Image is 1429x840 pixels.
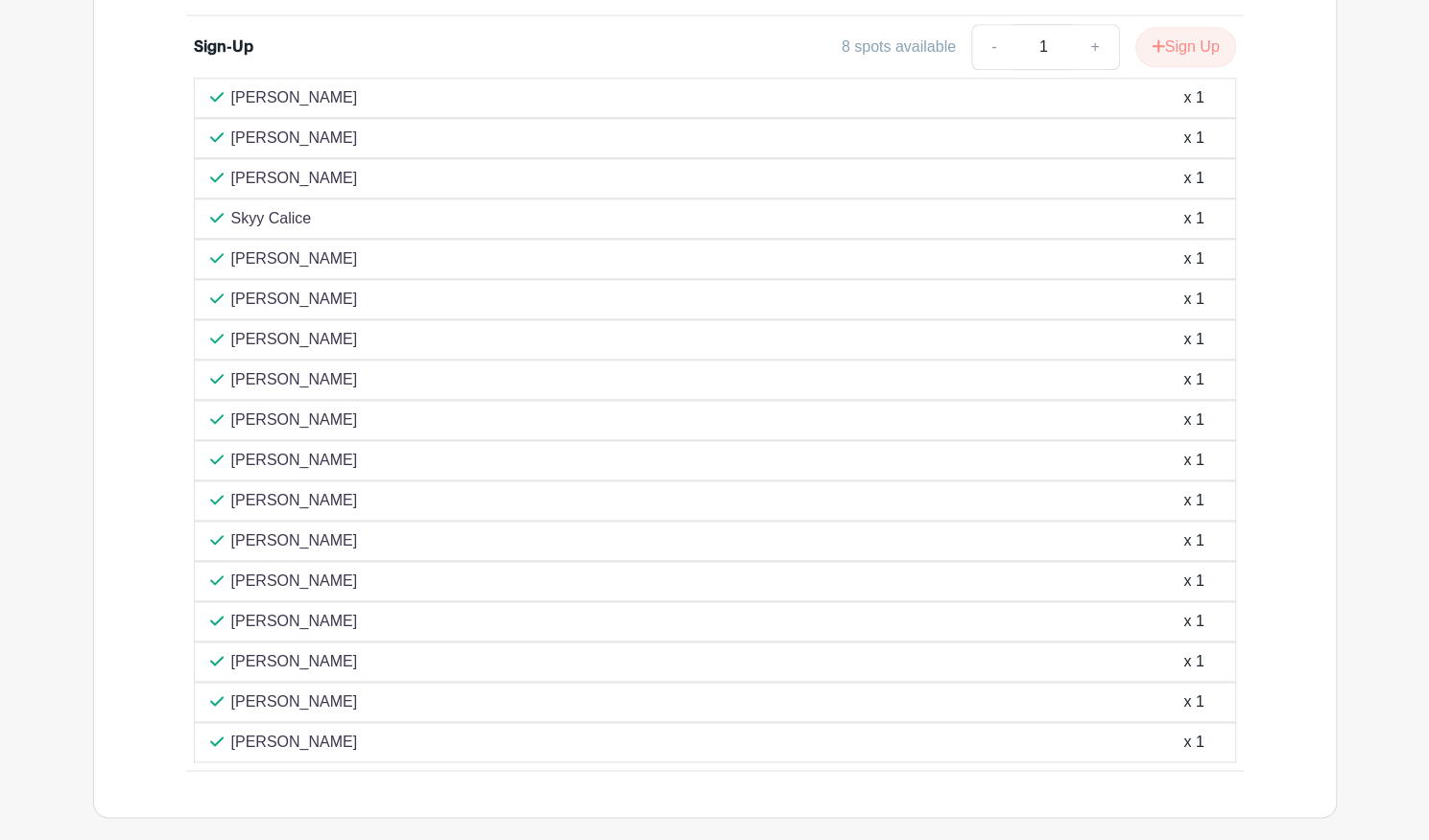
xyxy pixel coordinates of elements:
p: [PERSON_NAME] [231,328,358,351]
div: 8 spots available [842,35,956,58]
div: x 1 [1183,650,1203,673]
p: [PERSON_NAME] [231,86,358,109]
p: [PERSON_NAME] [231,127,358,150]
div: Sign-Up [194,35,253,58]
p: [PERSON_NAME] [231,529,358,552]
p: [PERSON_NAME] [231,449,358,472]
p: [PERSON_NAME] [231,570,358,593]
div: x 1 [1183,288,1203,311]
div: x 1 [1183,368,1203,391]
p: [PERSON_NAME] [231,650,358,673]
a: + [1071,24,1119,70]
div: x 1 [1183,328,1203,351]
p: [PERSON_NAME] [231,408,358,432]
div: x 1 [1183,731,1203,754]
p: [PERSON_NAME] [231,731,358,754]
div: x 1 [1183,408,1203,432]
div: x 1 [1183,127,1203,150]
p: [PERSON_NAME] [231,489,358,512]
div: x 1 [1183,690,1203,713]
div: x 1 [1183,207,1203,230]
div: x 1 [1183,610,1203,633]
div: x 1 [1183,570,1203,593]
button: Sign Up [1135,27,1236,67]
p: [PERSON_NAME] [231,368,358,391]
p: [PERSON_NAME] [231,167,358,190]
p: [PERSON_NAME] [231,247,358,270]
a: - [971,24,1015,70]
p: [PERSON_NAME] [231,690,358,713]
p: [PERSON_NAME] [231,288,358,311]
div: x 1 [1183,529,1203,552]
div: x 1 [1183,247,1203,270]
div: x 1 [1183,86,1203,109]
div: x 1 [1183,449,1203,472]
div: x 1 [1183,167,1203,190]
p: [PERSON_NAME] [231,610,358,633]
div: x 1 [1183,489,1203,512]
p: Skyy Calice [231,207,312,230]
